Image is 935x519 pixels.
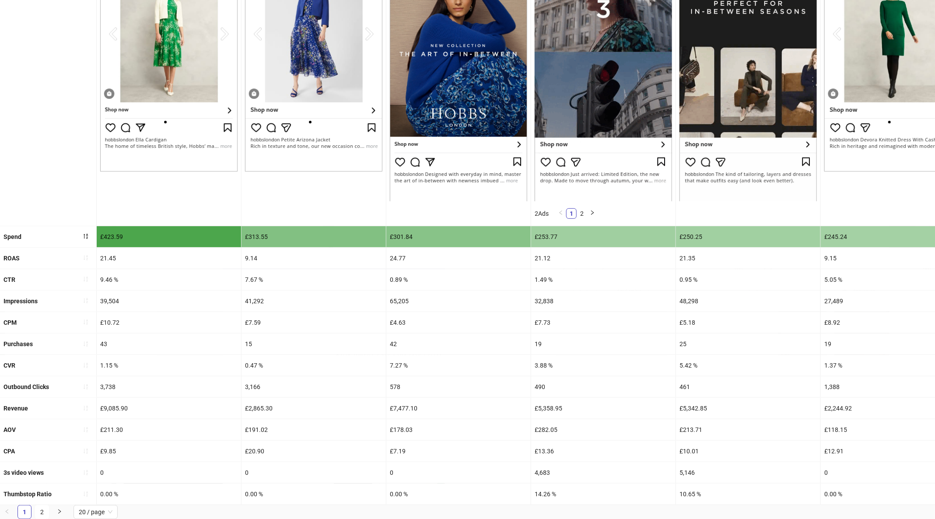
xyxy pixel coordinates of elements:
button: right [587,208,598,219]
div: £2,865.30 [242,398,386,419]
span: sort-ascending [83,427,89,433]
div: £250.25 [676,226,820,247]
div: 0.47 % [242,355,386,376]
b: Revenue [4,405,28,412]
div: £178.03 [386,419,531,440]
a: 1 [18,505,31,519]
span: sort-ascending [83,255,89,261]
span: sort-ascending [83,491,89,497]
li: 2 [577,208,587,219]
div: 0.00 % [97,484,241,505]
div: £7.59 [242,312,386,333]
div: 0.00 % [242,484,386,505]
span: sort-ascending [83,405,89,411]
div: 7.67 % [242,269,386,290]
a: 2 [577,209,587,218]
span: right [57,509,62,514]
div: 21.35 [676,248,820,269]
b: CPA [4,448,15,455]
li: 1 [566,208,577,219]
li: Previous Page [556,208,566,219]
div: £13.36 [531,441,676,462]
span: 2 Ads [535,210,549,217]
div: £20.90 [242,441,386,462]
div: £282.05 [531,419,676,440]
b: ROAS [4,255,20,262]
div: £5,342.85 [676,398,820,419]
span: sort-ascending [83,470,89,476]
b: AOV [4,426,16,433]
div: £213.71 [676,419,820,440]
div: 1.49 % [531,269,676,290]
span: 20 / page [79,505,112,519]
div: £253.77 [531,226,676,247]
span: sort-ascending [83,298,89,304]
b: Impressions [4,298,38,305]
div: 65,205 [386,291,531,312]
div: 43 [97,333,241,354]
div: 15 [242,333,386,354]
div: 578 [386,376,531,397]
div: 0.95 % [676,269,820,290]
div: 24.77 [386,248,531,269]
div: £5,358.95 [531,398,676,419]
div: £5.18 [676,312,820,333]
div: 21.45 [97,248,241,269]
b: CVR [4,362,15,369]
button: right [53,505,67,519]
li: Next Page [53,505,67,519]
span: sort-ascending [83,341,89,347]
div: 3,738 [97,376,241,397]
div: 0.89 % [386,269,531,290]
div: 9.14 [242,248,386,269]
div: £423.59 [97,226,241,247]
b: Spend [4,233,21,240]
div: £7,477.10 [386,398,531,419]
b: Outbound Clicks [4,383,49,390]
div: 14.26 % [531,484,676,505]
div: £191.02 [242,419,386,440]
span: sort-ascending [83,276,89,282]
div: £4.63 [386,312,531,333]
b: 3s video views [4,469,44,476]
span: sort-ascending [83,384,89,390]
div: £313.55 [242,226,386,247]
div: 9.46 % [97,269,241,290]
b: CPM [4,319,17,326]
span: left [558,210,564,215]
b: CTR [4,276,15,283]
b: Thumbstop Ratio [4,491,52,498]
span: sort-ascending [83,448,89,454]
div: £7.73 [531,312,676,333]
span: right [590,210,595,215]
div: 4,683 [531,462,676,483]
div: 48,298 [676,291,820,312]
div: £211.30 [97,419,241,440]
div: Page Size [74,505,118,519]
div: 10.65 % [676,484,820,505]
li: 1 [18,505,32,519]
span: sort-descending [83,233,89,239]
div: 0 [386,462,531,483]
div: 21.12 [531,248,676,269]
div: 7.27 % [386,355,531,376]
div: 490 [531,376,676,397]
div: £301.84 [386,226,531,247]
li: Next Page [587,208,598,219]
div: 42 [386,333,531,354]
div: 5.42 % [676,355,820,376]
div: 32,838 [531,291,676,312]
div: 1.15 % [97,355,241,376]
div: 3,166 [242,376,386,397]
div: 19 [531,333,676,354]
div: £9,085.90 [97,398,241,419]
div: 0.00 % [386,484,531,505]
span: sort-ascending [83,362,89,368]
div: 461 [676,376,820,397]
div: 0 [97,462,241,483]
div: £7.19 [386,441,531,462]
div: 41,292 [242,291,386,312]
li: 2 [35,505,49,519]
div: £10.01 [676,441,820,462]
div: 39,504 [97,291,241,312]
